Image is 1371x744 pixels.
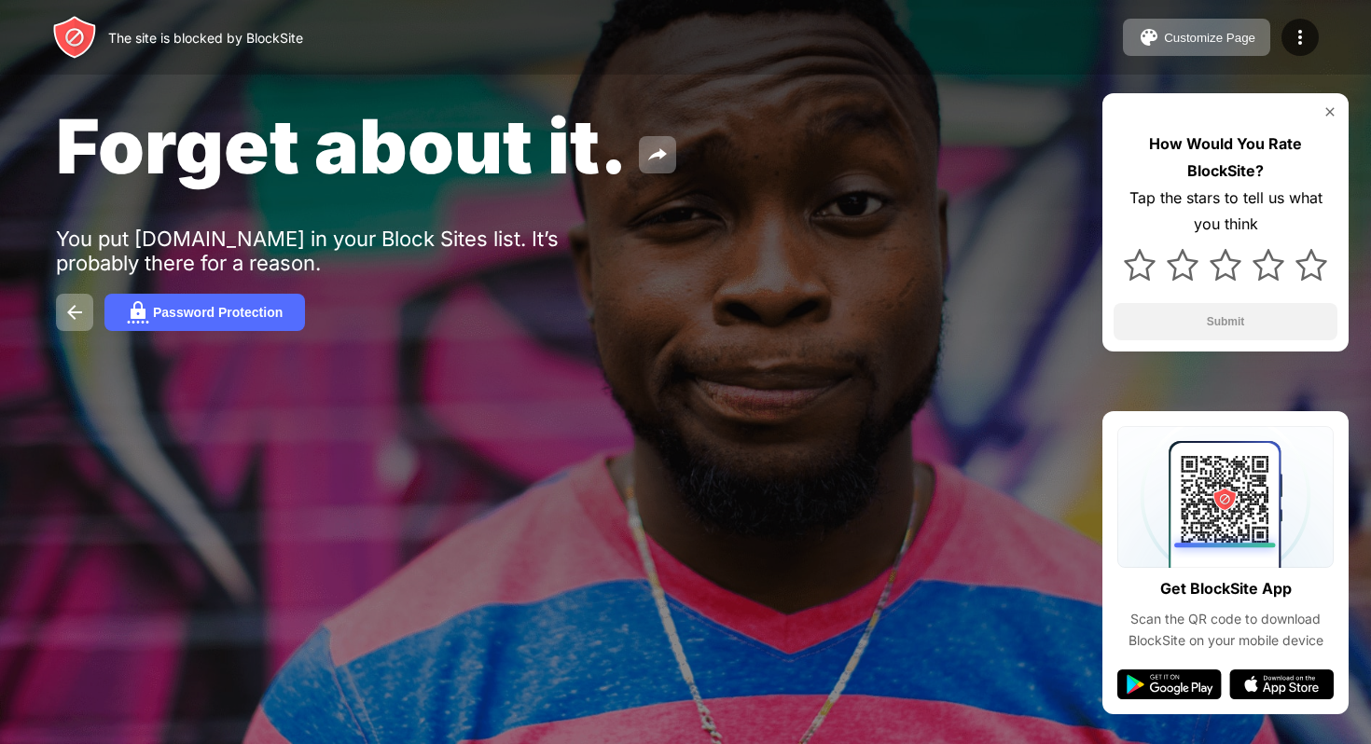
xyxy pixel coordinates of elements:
img: header-logo.svg [52,15,97,60]
img: password.svg [127,301,149,324]
div: The site is blocked by BlockSite [108,30,303,46]
span: Forget about it. [56,101,628,191]
img: qrcode.svg [1117,426,1334,568]
img: app-store.svg [1229,669,1334,699]
div: You put [DOMAIN_NAME] in your Block Sites list. It’s probably there for a reason. [56,227,632,275]
img: star.svg [1253,249,1284,281]
img: pallet.svg [1138,26,1160,48]
button: Submit [1114,303,1337,340]
img: menu-icon.svg [1289,26,1311,48]
img: share.svg [646,144,669,166]
img: star.svg [1167,249,1198,281]
img: rate-us-close.svg [1323,104,1337,119]
img: star.svg [1210,249,1241,281]
img: star.svg [1295,249,1327,281]
div: How Would You Rate BlockSite? [1114,131,1337,185]
button: Customize Page [1123,19,1270,56]
div: Password Protection [153,305,283,320]
div: Get BlockSite App [1160,575,1292,602]
div: Tap the stars to tell us what you think [1114,185,1337,239]
button: Password Protection [104,294,305,331]
div: Scan the QR code to download BlockSite on your mobile device [1117,609,1334,651]
img: back.svg [63,301,86,324]
img: star.svg [1124,249,1156,281]
img: google-play.svg [1117,669,1222,699]
div: Customize Page [1164,31,1255,45]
